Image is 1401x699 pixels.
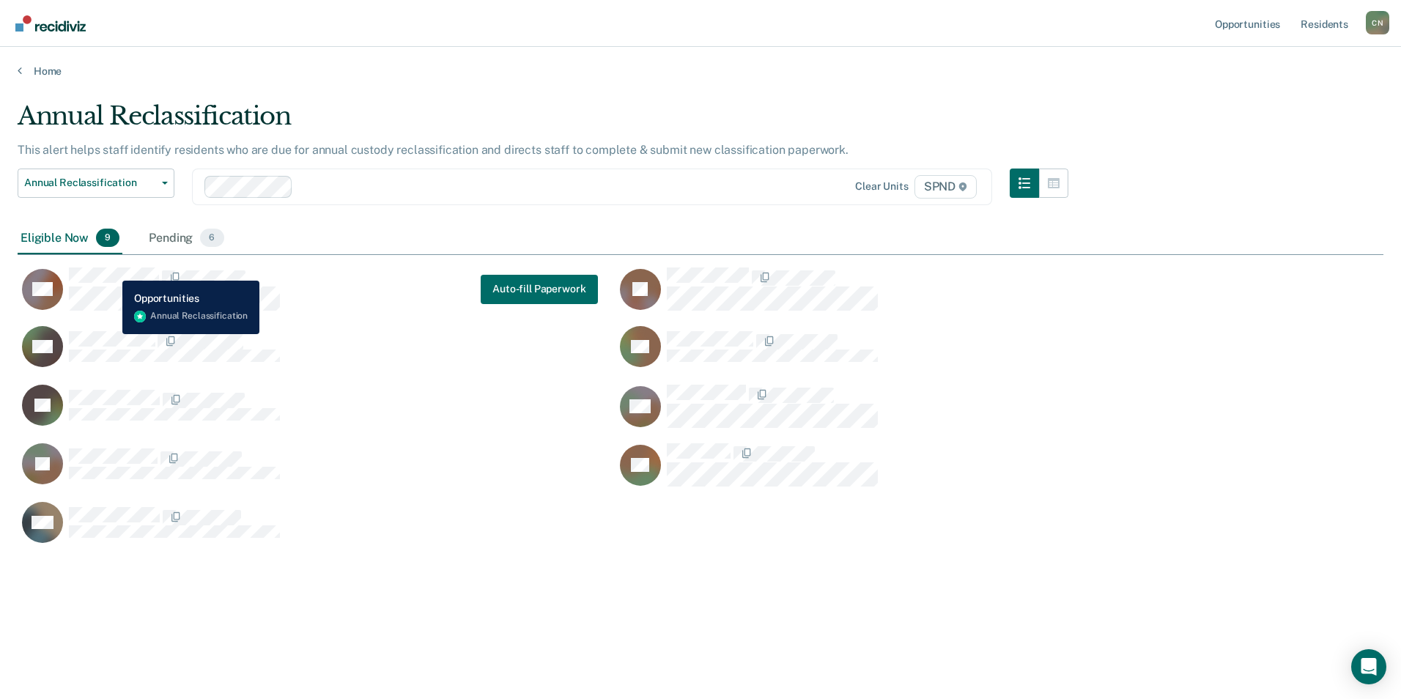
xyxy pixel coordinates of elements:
[18,443,616,501] div: CaseloadOpportunityCell-00330831
[18,267,616,325] div: CaseloadOpportunityCell-00242367
[616,325,1213,384] div: CaseloadOpportunityCell-00246178
[616,443,1213,501] div: CaseloadOpportunityCell-00464910
[200,229,223,248] span: 6
[18,143,849,157] p: This alert helps staff identify residents who are due for annual custody reclassification and dir...
[616,384,1213,443] div: CaseloadOpportunityCell-00483996
[18,384,616,443] div: CaseloadOpportunityCell-00598319
[146,223,226,255] div: Pending6
[18,101,1068,143] div: Annual Reclassification
[18,501,616,560] div: CaseloadOpportunityCell-00100152
[96,229,119,248] span: 9
[914,175,977,199] span: SPND
[481,275,597,304] a: Navigate to form link
[481,275,597,304] button: Auto-fill Paperwork
[855,180,909,193] div: Clear units
[15,15,86,32] img: Recidiviz
[18,325,616,384] div: CaseloadOpportunityCell-00585303
[1366,11,1389,34] button: Profile dropdown button
[18,223,122,255] div: Eligible Now9
[1366,11,1389,34] div: C N
[18,64,1383,78] a: Home
[616,267,1213,325] div: CaseloadOpportunityCell-00430627
[24,177,156,189] span: Annual Reclassification
[1351,649,1386,684] div: Open Intercom Messenger
[18,169,174,198] button: Annual Reclassification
